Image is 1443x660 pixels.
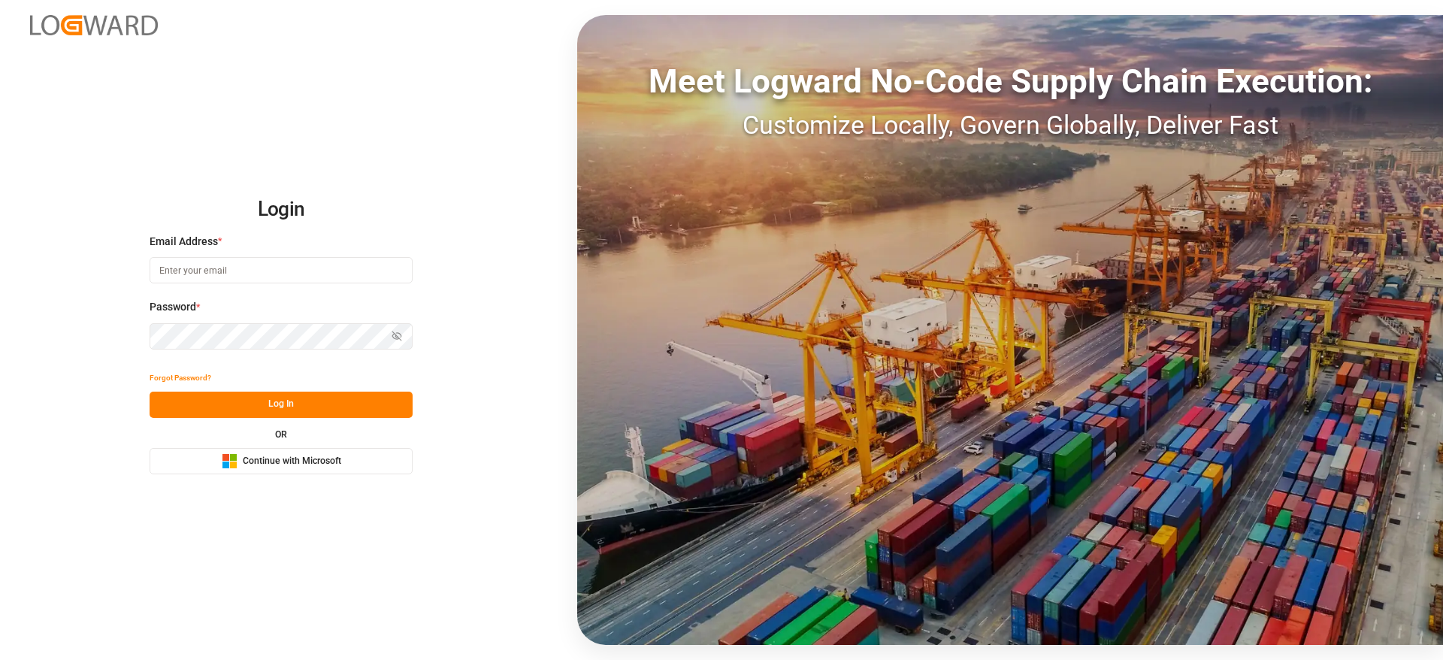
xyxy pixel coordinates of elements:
[150,365,211,392] button: Forgot Password?
[577,56,1443,106] div: Meet Logward No-Code Supply Chain Execution:
[150,392,413,418] button: Log In
[150,186,413,234] h2: Login
[577,106,1443,144] div: Customize Locally, Govern Globally, Deliver Fast
[243,455,341,468] span: Continue with Microsoft
[150,448,413,474] button: Continue with Microsoft
[275,430,287,439] small: OR
[150,257,413,283] input: Enter your email
[150,299,196,315] span: Password
[30,15,158,35] img: Logward_new_orange.png
[150,234,218,250] span: Email Address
